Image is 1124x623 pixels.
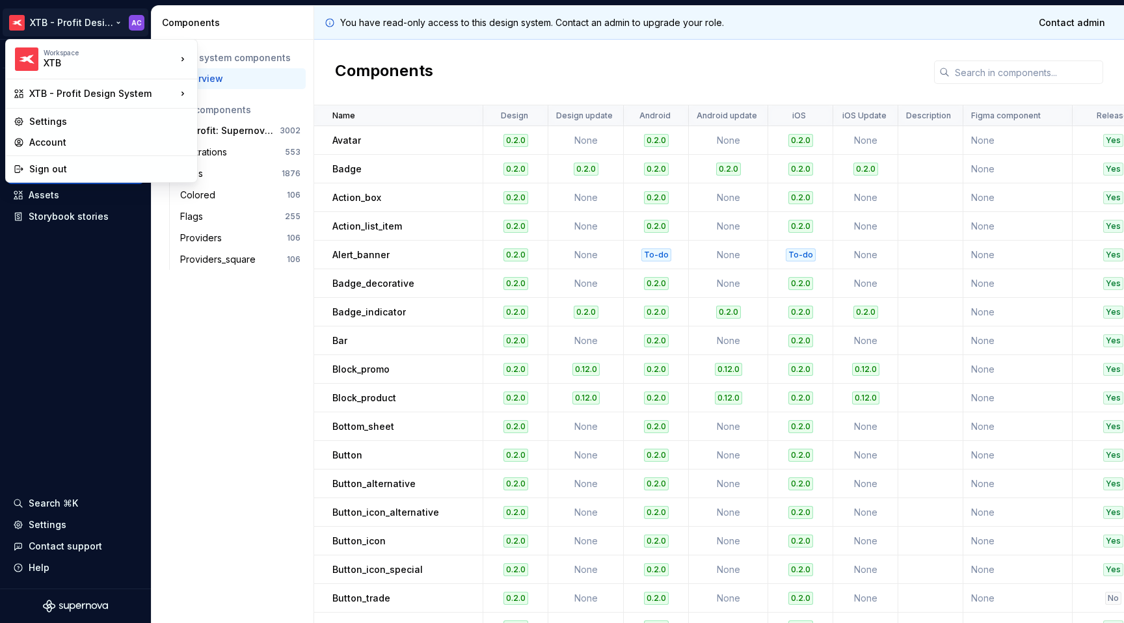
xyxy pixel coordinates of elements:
img: 69bde2f7-25a0-4577-ad58-aa8b0b39a544.png [15,47,38,71]
div: XTB - Profit Design System [29,87,176,100]
div: XTB [44,57,154,70]
div: Sign out [29,163,189,176]
div: Workspace [44,49,176,57]
div: Settings [29,115,189,128]
div: Account [29,136,189,149]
